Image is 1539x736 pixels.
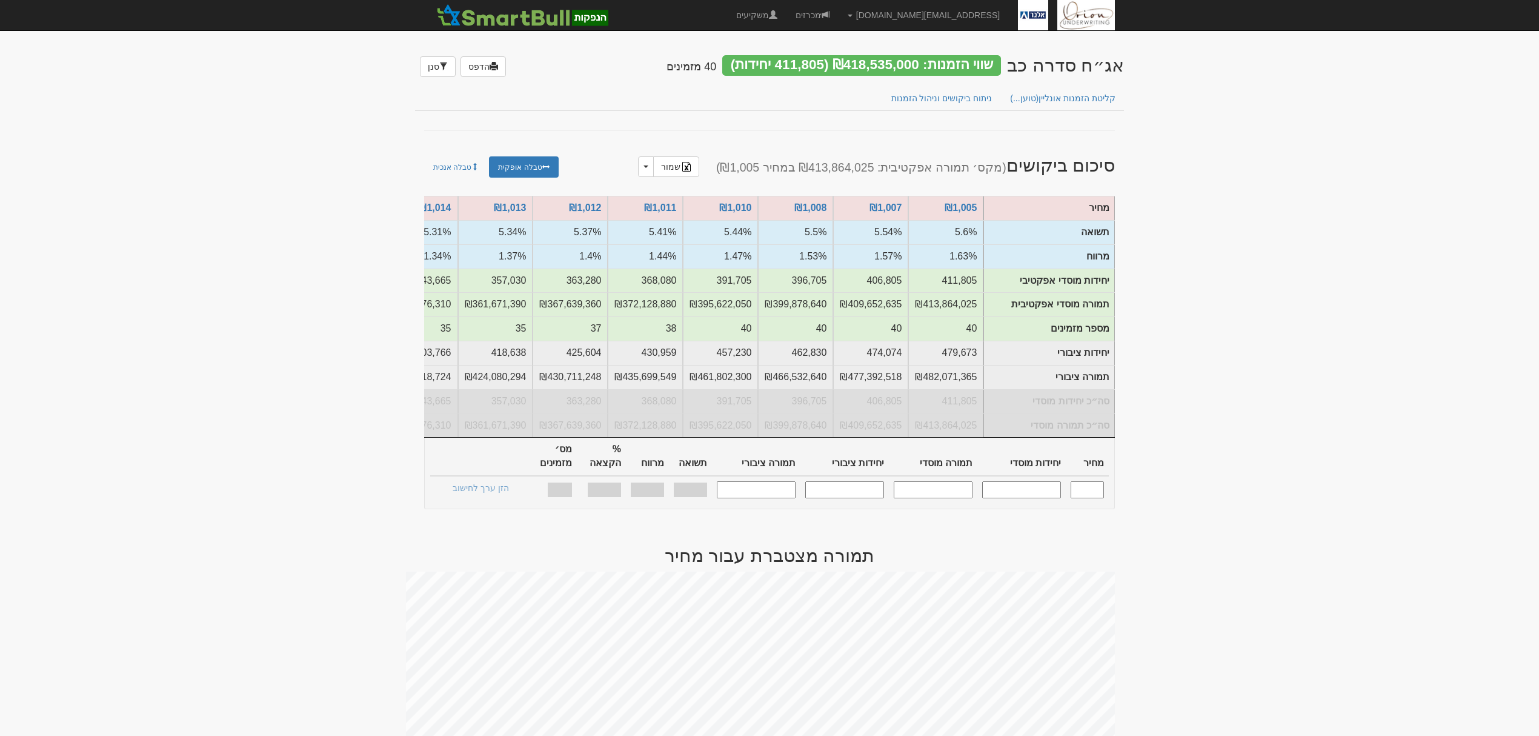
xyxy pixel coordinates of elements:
[758,220,833,244] td: תשואה
[458,269,533,293] td: יחידות אפקטיבי
[984,389,1115,413] td: סה״כ יחידות מוסדי
[433,3,611,27] img: SmartBull Logo
[945,202,977,213] a: ₪1,005
[626,438,669,476] th: מרווח
[608,292,683,316] td: תמורה אפקטיבית
[758,292,833,316] td: תמורה אפקטיבית
[984,196,1115,220] td: מחיר
[644,202,676,213] a: ₪1,011
[608,269,683,293] td: יחידות אפקטיבי
[984,293,1115,317] td: תמורה מוסדי אפקטיבית
[424,546,1115,566] h2: תמורה מצטברת עבור מחיר
[489,156,558,178] a: טבלה אופקית
[908,292,983,316] td: תמורה אפקטיבית
[653,156,699,177] a: שמור
[683,389,758,413] td: סה״כ יחידות
[833,269,908,293] td: יחידות אפקטיבי
[719,202,751,213] a: ₪1,010
[833,365,908,389] td: תמורה ציבורי
[494,202,526,213] a: ₪1,013
[869,202,902,213] a: ₪1,007
[758,389,833,413] td: סה״כ יחידות
[712,438,800,476] th: תמורה ציבורי
[758,365,833,389] td: תמורה ציבורי
[522,438,577,476] th: מס׳ מזמינים
[833,389,908,413] td: סה״כ יחידות
[683,365,758,389] td: תמורה ציבורי
[458,292,533,316] td: תמורה אפקטיבית
[458,413,533,438] td: סה״כ תמורה
[577,438,626,476] th: % הקצאה
[533,244,608,269] td: מרווח
[683,244,758,269] td: מרווח
[977,438,1066,476] th: יחידות מוסדי
[533,389,608,413] td: סה״כ יחידות
[716,161,1006,174] small: (מקס׳ תמורה אפקטיבית: ₪413,864,025 במחיר ₪1,005)
[458,389,533,413] td: סה״כ יחידות
[758,269,833,293] td: יחידות אפקטיבי
[833,244,908,269] td: מרווח
[882,85,1002,111] a: ניתוח ביקושים וניהול הזמנות
[669,438,712,476] th: תשואה
[666,61,716,73] h4: 40 מזמינים
[794,202,826,213] a: ₪1,008
[758,316,833,341] td: מספר מזמינים
[683,269,758,293] td: יחידות אפקטיבי
[458,244,533,269] td: מרווח
[1066,438,1109,476] th: מחיר
[682,162,691,172] img: excel-file-black.png
[533,292,608,316] td: תמורה אפקטיבית
[1007,55,1124,75] div: אלבר שירותי מימונית בע"מ - אג״ח (סדרה כב) - הנפקה לציבור
[533,413,608,438] td: סה״כ תמורה
[908,413,983,438] td: סה״כ תמורה
[458,220,533,244] td: תשואה
[984,413,1115,438] td: סה״כ תמורה מוסדי
[458,316,533,341] td: מספר מזמינים
[908,269,983,293] td: יחידות אפקטיבי
[533,341,608,365] td: יחידות ציבורי
[908,316,983,341] td: מספר מזמינים
[608,389,683,413] td: סה״כ יחידות
[984,317,1115,341] td: מספר מזמינים
[533,220,608,244] td: תשואה
[683,220,758,244] td: תשואה
[533,269,608,293] td: יחידות אפקטיבי
[608,220,683,244] td: תשואה
[758,413,833,438] td: סה״כ תמורה
[800,438,889,476] th: יחידות ציבורי
[458,365,533,389] td: תמורה ציבורי
[908,365,983,389] td: תמורה ציבורי
[683,341,758,365] td: יחידות ציבורי
[833,292,908,316] td: תמורה אפקטיבית
[419,202,451,213] a: ₪1,014
[608,413,683,438] td: סה״כ תמורה
[833,341,908,365] td: יחידות ציבורי
[984,244,1115,269] td: מרווח
[908,220,983,244] td: תשואה
[758,341,833,365] td: יחידות ציבורי
[908,244,983,269] td: מרווח
[889,438,977,476] th: תמורה מוסדי
[908,341,983,365] td: יחידות ציבורי
[984,269,1115,293] td: יחידות מוסדי אפקטיבי
[1000,85,1125,111] a: קליטת הזמנות אונליין(טוען...)
[984,365,1115,389] td: תמורה ציבורי
[984,220,1115,244] td: תשואה
[722,55,1001,76] div: שווי הזמנות: ₪418,535,000 (411,805 יחידות)
[608,365,683,389] td: תמורה ציבורי
[683,413,758,438] td: סה״כ תמורה
[833,220,908,244] td: תשואה
[533,316,608,341] td: מספר מזמינים
[420,56,456,77] a: סנן
[758,244,833,269] td: מרווח
[984,341,1115,366] td: יחידות ציבורי
[908,389,983,413] td: סה״כ יחידות
[593,155,1125,177] h2: סיכום ביקושים
[424,156,488,178] a: טבלה אנכית
[458,341,533,365] td: יחידות ציבורי
[569,202,601,213] a: ₪1,012
[683,316,758,341] td: מספר מזמינים
[533,365,608,389] td: תמורה ציבורי
[1010,93,1039,103] span: (טוען...)
[683,292,758,316] td: תמורה אפקטיבית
